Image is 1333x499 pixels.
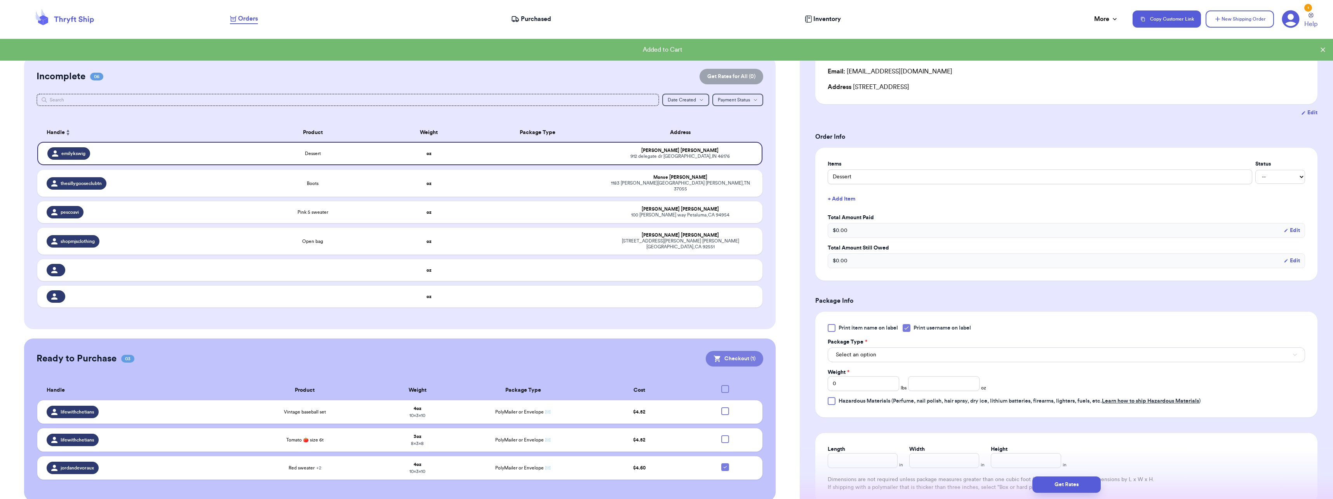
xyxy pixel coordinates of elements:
span: Print username on label [914,324,971,332]
span: Orders [238,14,258,23]
label: Length [828,445,845,453]
th: Package Type [460,380,586,400]
span: $ 0.00 [833,257,847,265]
a: Purchased [511,14,551,24]
span: lifewithchetians [61,437,94,443]
input: Search [37,94,660,106]
span: Vintage baseball set [284,409,326,415]
span: $ 0.00 [833,227,847,234]
button: Edit [1284,227,1300,234]
span: $ 4.52 [633,410,646,414]
strong: oz [426,268,432,272]
h2: Incomplete [37,70,85,83]
a: Learn how to ship Hazardous Materials [1102,398,1199,404]
span: Select an option [836,351,876,359]
button: Checkout (1) [706,351,763,366]
th: Product [240,123,386,142]
a: Orders [230,14,258,24]
span: Help [1304,19,1317,29]
button: Copy Customer Link [1133,10,1201,28]
span: in [899,462,903,468]
div: [PERSON_NAME] [PERSON_NAME] [608,148,753,154]
label: Total Amount Paid [828,214,1305,222]
span: (Perfume, nail polish, hair spray, dry ice, lithium batteries, firearms, lighters, fuels, etc. ) [839,398,1201,404]
div: Added to Cart [6,45,1319,54]
th: Cost [586,380,692,400]
span: thesillygooseclubtn [61,180,102,187]
button: Get Rates for All (0) [700,69,763,84]
span: in [981,462,985,468]
span: Handle [47,386,65,394]
label: Package Type [828,338,867,346]
span: lbs [901,385,907,391]
span: Red sweater [289,465,321,471]
button: Edit [1284,257,1300,265]
h3: Package Info [815,296,1317,305]
th: Weight [375,380,460,400]
span: + 2 [316,466,321,470]
span: 10 x 3 x 10 [409,469,425,474]
span: Purchased [521,14,551,24]
span: PolyMailer or Envelope ✉️ [495,466,551,470]
span: Date Created [668,98,696,102]
span: PolyMailer or Envelope ✉️ [495,410,551,414]
span: jordandevoraux [61,465,94,471]
div: [STREET_ADDRESS] [828,82,1305,92]
div: 912 delegate dr [GEOGRAPHIC_DATA] , IN 46176 [608,154,753,159]
label: Total Amount Still Owed [828,244,1305,252]
span: Payment Status [718,98,750,102]
button: Edit [1301,109,1317,117]
span: Hazardous Materials [839,398,890,404]
span: oz [981,385,986,391]
span: Boots [307,180,318,187]
span: Address [828,84,851,90]
div: [EMAIL_ADDRESS][DOMAIN_NAME] [828,67,1305,76]
a: Help [1304,13,1317,29]
span: shopmjsclothing [61,238,95,244]
span: lifewithchetians [61,409,94,415]
button: New Shipping Order [1206,10,1274,28]
span: in [1063,462,1067,468]
strong: oz [426,239,432,244]
strong: oz [426,210,432,215]
label: Weight [828,368,849,376]
span: Handle [47,129,65,137]
div: [PERSON_NAME] [PERSON_NAME] [608,232,754,238]
span: 10 x 3 x 10 [409,413,425,418]
button: Date Created [662,94,709,106]
strong: 4 oz [414,406,421,411]
span: Email: [828,68,845,75]
strong: 3 oz [414,434,421,439]
span: Dessert [305,150,321,157]
h2: Ready to Purchase [37,352,117,365]
span: Pink 5 sweater [298,209,328,215]
th: Address [603,123,763,142]
th: Product [234,380,375,400]
div: [PERSON_NAME] [PERSON_NAME] [608,206,754,212]
button: + Add Item [825,190,1308,208]
strong: oz [426,294,432,299]
strong: oz [426,181,432,186]
a: 1 [1282,10,1300,28]
span: Inventory [813,14,841,24]
th: Package Type [472,123,603,142]
h3: Order Info [815,132,1317,141]
div: 1 [1304,4,1312,12]
span: PolyMailer or Envelope ✉️ [495,438,551,442]
div: More [1094,14,1119,24]
button: Get Rates [1032,476,1101,493]
th: Weight [385,123,472,142]
label: Height [991,445,1008,453]
span: pescoavi [61,209,79,215]
button: Payment Status [712,94,763,106]
div: [STREET_ADDRESS][PERSON_NAME] [PERSON_NAME][GEOGRAPHIC_DATA] , CA 92551 [608,238,754,250]
strong: 4 oz [414,462,421,467]
button: Select an option [828,347,1305,362]
span: 06 [90,73,103,80]
label: Status [1255,160,1305,168]
button: Sort ascending [65,128,71,137]
span: $ 4.60 [633,466,646,470]
label: Width [909,445,925,453]
span: 03 [121,355,134,363]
